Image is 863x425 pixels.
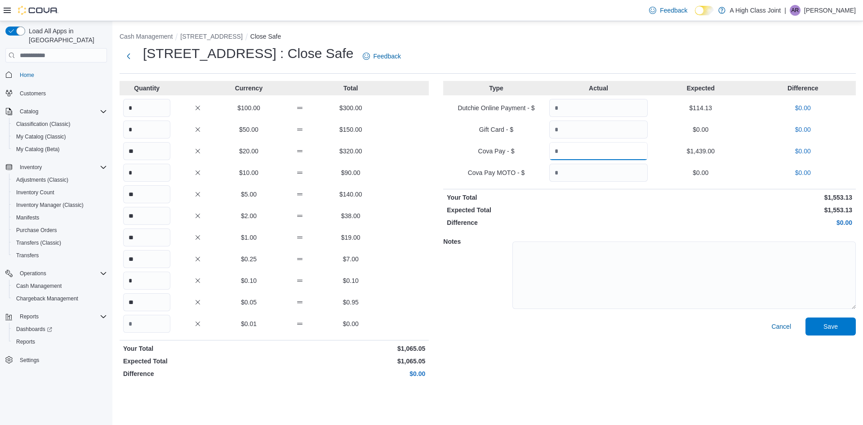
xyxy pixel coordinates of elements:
button: Home [2,68,111,81]
a: Purchase Orders [13,225,61,236]
p: $0.00 [651,218,852,227]
span: Operations [20,270,46,277]
a: Transfers [13,250,42,261]
span: Catalog [20,108,38,115]
span: Reports [20,313,39,320]
a: Home [16,70,38,81]
p: $2.00 [225,211,272,220]
span: Load All Apps in [GEOGRAPHIC_DATA] [25,27,107,45]
p: Your Total [123,344,272,353]
p: $1.00 [225,233,272,242]
input: Quantity [123,228,170,246]
button: Inventory [2,161,111,174]
button: My Catalog (Beta) [9,143,111,156]
button: Next [120,47,138,65]
p: $100.00 [225,103,272,112]
p: $0.10 [225,276,272,285]
p: Actual [549,84,648,93]
button: Close Safe [250,33,281,40]
a: Adjustments (Classic) [13,174,72,185]
span: Classification (Classic) [13,119,107,130]
button: Catalog [16,106,42,117]
input: Quantity [123,142,170,160]
p: $0.00 [327,319,374,328]
span: Reports [13,336,107,347]
button: Manifests [9,211,111,224]
button: My Catalog (Classic) [9,130,111,143]
p: Expected Total [123,357,272,366]
span: Save [823,322,838,331]
button: Purchase Orders [9,224,111,237]
a: Settings [16,355,43,366]
button: Cash Management [120,33,173,40]
input: Quantity [549,99,648,117]
p: $0.01 [225,319,272,328]
button: Reports [2,310,111,323]
span: Dashboards [13,324,107,335]
h5: Notes [443,233,511,251]
button: Adjustments (Classic) [9,174,111,186]
p: $50.00 [225,125,272,134]
span: Reports [16,311,107,322]
span: Adjustments (Classic) [13,174,107,185]
span: Transfers [13,250,107,261]
span: Adjustments (Classic) [16,176,68,183]
input: Quantity [549,142,648,160]
a: Dashboards [9,323,111,336]
p: $1,065.05 [276,357,425,366]
p: $320.00 [327,147,374,156]
a: Inventory Count [13,187,58,198]
span: Inventory Count [16,189,54,196]
a: My Catalog (Classic) [13,131,70,142]
a: Chargeback Management [13,293,82,304]
a: Customers [16,88,49,99]
p: $0.00 [754,168,852,177]
span: Dark Mode [695,15,695,16]
input: Quantity [123,164,170,182]
span: Purchase Orders [16,227,57,234]
input: Quantity [123,99,170,117]
span: Manifests [16,214,39,221]
p: Expected [651,84,750,93]
a: Reports [13,336,39,347]
p: $300.00 [327,103,374,112]
span: My Catalog (Beta) [13,144,107,155]
p: $0.00 [754,125,852,134]
span: Feedback [374,52,401,61]
p: Quantity [123,84,170,93]
a: Manifests [13,212,43,223]
p: A High Class Joint [730,5,781,16]
span: Home [20,72,34,79]
input: Quantity [123,207,170,225]
button: Save [805,318,856,336]
p: Currency [225,84,272,93]
span: AR [792,5,799,16]
p: $1,553.13 [651,193,852,202]
a: Transfers (Classic) [13,237,65,248]
button: Inventory [16,162,45,173]
p: Total [327,84,374,93]
p: Type [447,84,545,93]
span: Operations [16,268,107,279]
span: Customers [20,90,46,97]
p: | [784,5,786,16]
button: Reports [9,336,111,348]
span: Transfers (Classic) [13,237,107,248]
span: Inventory Manager (Classic) [16,201,84,209]
button: Inventory Manager (Classic) [9,199,111,211]
div: Alexa Rushton [790,5,801,16]
span: Manifests [13,212,107,223]
span: My Catalog (Beta) [16,146,60,153]
p: Dutchie Online Payment - $ [447,103,545,112]
span: Reports [16,338,35,345]
input: Quantity [123,121,170,139]
span: My Catalog (Classic) [13,131,107,142]
p: $90.00 [327,168,374,177]
a: Classification (Classic) [13,119,74,130]
input: Quantity [549,121,648,139]
span: Chargeback Management [13,293,107,304]
button: Inventory Count [9,186,111,199]
p: $0.00 [754,103,852,112]
p: $0.00 [276,369,425,378]
a: Feedback [359,47,405,65]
